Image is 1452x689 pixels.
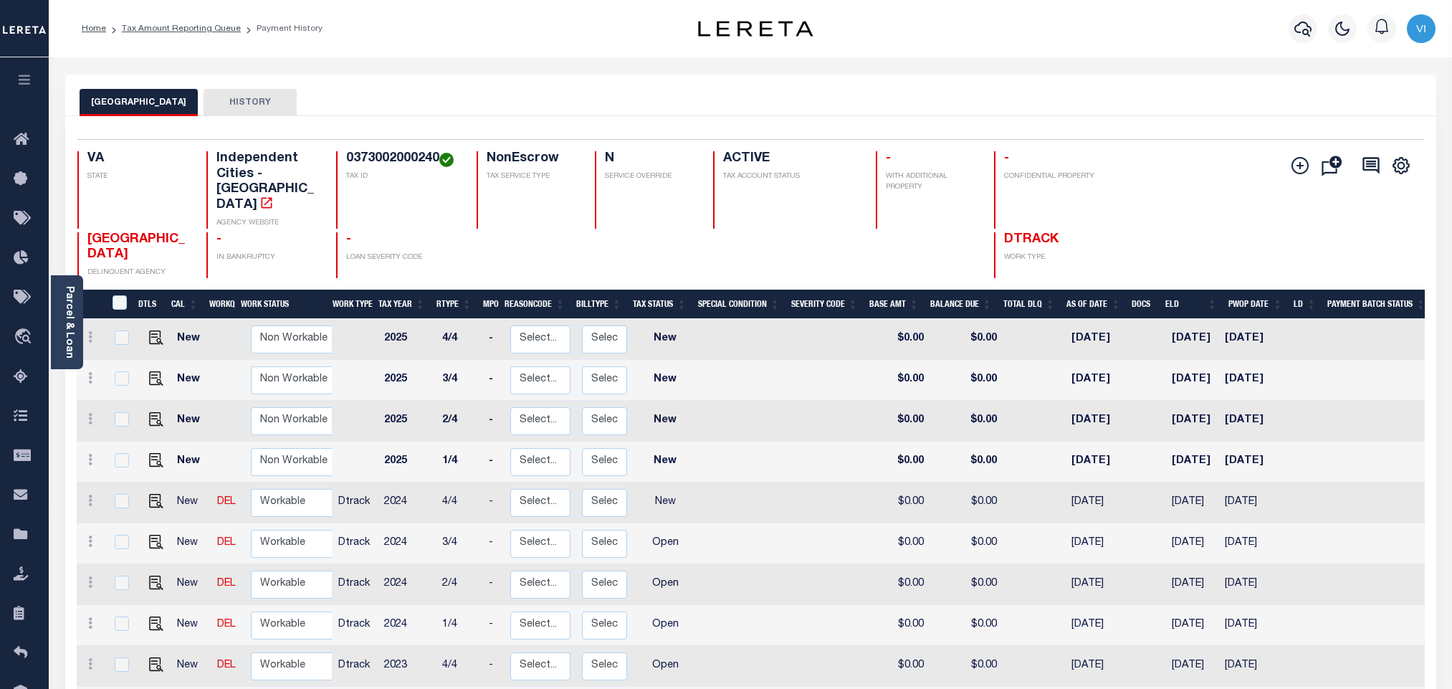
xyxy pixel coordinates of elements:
a: DEL [217,497,236,507]
th: ReasonCode: activate to sort column ascending [499,290,570,319]
img: svg+xml;base64,PHN2ZyB4bWxucz0iaHR0cDovL3d3dy53My5vcmcvMjAwMC9zdmciIHBvaW50ZXItZXZlbnRzPSJub25lIi... [1407,14,1436,43]
th: CAL: activate to sort column ascending [166,290,204,319]
td: New [171,605,211,646]
span: DTRACK [1004,233,1059,246]
td: [DATE] [1219,605,1284,646]
td: 3/4 [436,523,483,564]
span: - [1004,152,1009,165]
td: $0.00 [869,646,930,687]
td: Dtrack [333,605,378,646]
td: - [483,319,505,360]
p: WITH ADDITIONAL PROPERTY [886,171,977,193]
td: $0.00 [869,483,930,523]
th: &nbsp; [104,290,133,319]
td: $0.00 [869,564,930,605]
td: [DATE] [1166,442,1220,483]
th: BillType: activate to sort column ascending [570,290,627,319]
th: RType: activate to sort column ascending [431,290,477,319]
li: Payment History [241,22,323,35]
td: 2025 [378,442,436,483]
th: LD: activate to sort column ascending [1288,290,1322,319]
td: [DATE] [1219,523,1284,564]
td: Dtrack [333,564,378,605]
p: TAX ACCOUNT STATUS [723,171,859,182]
td: [DATE] [1166,401,1220,442]
a: Parcel & Loan [64,286,74,358]
td: 2023 [378,646,436,687]
td: New [171,646,211,687]
span: - [886,152,891,165]
td: 2025 [378,319,436,360]
a: DEL [217,538,236,548]
th: Docs [1126,290,1160,319]
p: LOAN SEVERITY CODE [346,252,459,263]
td: $0.00 [869,605,930,646]
th: ELD: activate to sort column ascending [1160,290,1223,319]
td: 2024 [378,483,436,523]
td: 2025 [378,360,436,401]
td: - [483,401,505,442]
th: Work Type [327,290,373,319]
td: [DATE] [1066,564,1131,605]
td: New [171,523,211,564]
td: $0.00 [869,523,930,564]
td: 4/4 [436,483,483,523]
span: [GEOGRAPHIC_DATA] [87,233,185,262]
td: [DATE] [1066,319,1131,360]
h4: VA [87,151,190,167]
th: MPO [477,290,499,319]
td: [DATE] [1066,605,1131,646]
td: 2024 [378,605,436,646]
td: $0.00 [930,523,1003,564]
td: [DATE] [1166,319,1220,360]
button: [GEOGRAPHIC_DATA] [80,89,198,116]
th: Work Status [235,290,332,319]
td: $0.00 [869,360,930,401]
td: [DATE] [1219,564,1284,605]
td: Open [633,564,697,605]
td: $0.00 [869,319,930,360]
td: Dtrack [333,483,378,523]
td: $0.00 [930,646,1003,687]
td: [DATE] [1219,401,1284,442]
td: New [171,360,211,401]
p: IN BANKRUPTCY [216,252,319,263]
td: New [633,360,697,401]
p: CONFIDENTIAL PROPERTY [1004,171,1107,182]
td: [DATE] [1166,360,1220,401]
td: - [483,483,505,523]
td: 4/4 [436,646,483,687]
td: [DATE] [1066,483,1131,523]
p: TAX SERVICE TYPE [487,171,578,182]
td: $0.00 [930,401,1003,442]
td: New [633,483,697,523]
td: - [483,646,505,687]
a: DEL [217,660,236,670]
th: WorkQ [204,290,235,319]
h4: NonEscrow [487,151,578,167]
td: [DATE] [1066,646,1131,687]
td: [DATE] [1166,564,1220,605]
td: $0.00 [930,319,1003,360]
td: New [633,442,697,483]
td: [DATE] [1066,442,1131,483]
td: - [483,605,505,646]
td: 2/4 [436,401,483,442]
td: Dtrack [333,523,378,564]
th: PWOP Date: activate to sort column ascending [1223,290,1289,319]
th: Special Condition: activate to sort column ascending [692,290,785,319]
th: Total DLQ: activate to sort column ascending [998,290,1061,319]
td: 1/4 [436,605,483,646]
th: Tax Status: activate to sort column ascending [627,290,692,319]
td: $0.00 [930,564,1003,605]
td: New [171,319,211,360]
td: [DATE] [1066,523,1131,564]
td: $0.00 [869,401,930,442]
p: AGENCY WEBSITE [216,218,319,229]
td: 2024 [378,523,436,564]
th: Balance Due: activate to sort column ascending [925,290,998,319]
td: New [171,442,211,483]
p: WORK TYPE [1004,252,1107,263]
td: 3/4 [436,360,483,401]
td: Open [633,605,697,646]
